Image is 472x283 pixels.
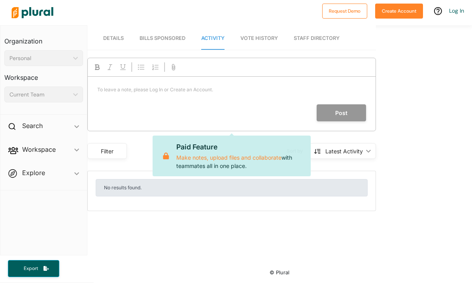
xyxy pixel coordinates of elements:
[18,265,43,272] span: Export
[176,154,281,161] a: Make notes, upload files and collaborate
[325,147,363,155] div: Latest Activity
[294,27,340,50] a: Staff Directory
[201,27,225,50] a: Activity
[176,142,304,170] p: with teammates all in one place.
[322,4,367,19] button: Request Demo
[4,30,83,47] h3: Organization
[22,121,43,130] h2: Search
[176,142,304,152] p: Paid Feature
[375,6,423,15] a: Create Account
[449,7,464,14] a: Log In
[8,260,59,277] button: Export
[240,27,278,50] a: Vote History
[201,35,225,41] span: Activity
[103,35,124,41] span: Details
[270,270,289,275] small: © Plural
[317,104,366,121] button: Post
[375,4,423,19] button: Create Account
[140,27,185,50] a: Bills Sponsored
[322,6,367,15] a: Request Demo
[93,147,122,155] div: Filter
[240,35,278,41] span: Vote History
[96,179,368,196] div: No results found.
[103,27,124,50] a: Details
[9,54,70,62] div: Personal
[4,66,83,83] h3: Workspace
[9,91,70,99] div: Current Team
[140,35,185,41] span: Bills Sponsored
